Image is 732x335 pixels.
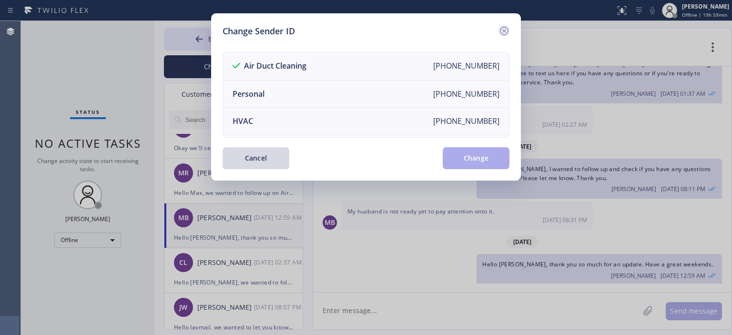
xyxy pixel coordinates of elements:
button: Change [443,147,509,169]
div: [PHONE_NUMBER] [433,61,499,72]
div: Personal [233,89,264,99]
div: [PHONE_NUMBER] [433,116,499,126]
div: Air Duct Cleaning [233,61,306,72]
div: [PHONE_NUMBER] [433,89,499,99]
h5: Change Sender ID [223,25,295,38]
button: Cancel [223,147,289,169]
div: HVAC [233,116,253,126]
